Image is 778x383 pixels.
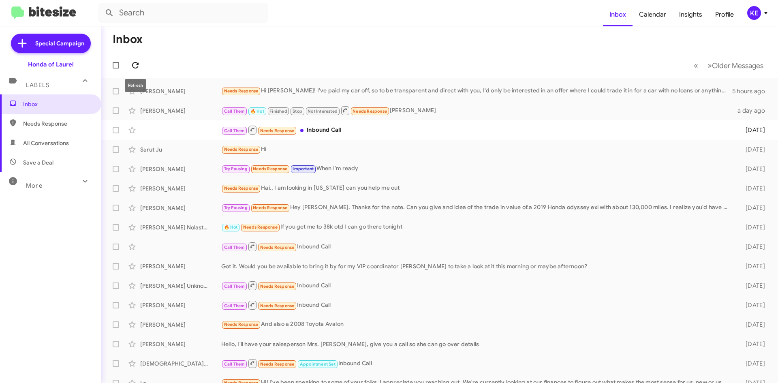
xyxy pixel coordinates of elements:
[140,204,221,212] div: [PERSON_NAME]
[98,3,268,23] input: Search
[221,223,733,232] div: If you get me to 38k otd I can go there tonight
[224,245,245,250] span: Call Them
[140,262,221,270] div: [PERSON_NAME]
[221,320,733,329] div: And also a 2008 Toyota Avalon
[23,120,92,128] span: Needs Response
[23,158,53,167] span: Save a Deal
[140,87,221,95] div: [PERSON_NAME]
[221,300,733,310] div: Inbound Call
[224,109,245,114] span: Call Them
[707,60,712,71] span: »
[603,3,633,26] a: Inbox
[260,284,295,289] span: Needs Response
[221,262,733,270] div: Got it. Would you be available to bring it by for my VIP coordinator [PERSON_NAME] to take a look...
[689,57,703,74] button: Previous
[224,128,245,133] span: Call Them
[140,107,221,115] div: [PERSON_NAME]
[732,87,772,95] div: 5 hours ago
[221,242,733,252] div: Inbound Call
[733,359,772,368] div: [DATE]
[733,301,772,309] div: [DATE]
[221,203,733,212] div: Hey [PERSON_NAME]. Thanks for the note. Can you give and idea of the trade in value of.a 2019 Hon...
[633,3,673,26] a: Calendar
[308,109,338,114] span: Not Interested
[221,125,733,135] div: Inbound Call
[140,165,221,173] div: [PERSON_NAME]
[221,86,732,96] div: Hi [PERSON_NAME]! I've paid my car off, so to be transparent and direct with you, I'd only be int...
[224,147,259,152] span: Needs Response
[221,280,733,291] div: Inbound Call
[224,88,259,94] span: Needs Response
[125,79,146,92] div: Refresh
[221,340,733,348] div: Hello, I'll have your salesperson Mrs. [PERSON_NAME], give you a call so she can go over details
[733,204,772,212] div: [DATE]
[733,262,772,270] div: [DATE]
[113,33,143,46] h1: Inbox
[253,205,287,210] span: Needs Response
[733,184,772,193] div: [DATE]
[733,321,772,329] div: [DATE]
[260,362,295,367] span: Needs Response
[733,223,772,231] div: [DATE]
[293,109,302,114] span: Stop
[140,301,221,309] div: [PERSON_NAME]
[221,358,733,368] div: Inbound Call
[709,3,740,26] a: Profile
[260,245,295,250] span: Needs Response
[703,57,768,74] button: Next
[740,6,769,20] button: KE
[26,182,43,189] span: More
[269,109,287,114] span: Finished
[712,61,763,70] span: Older Messages
[35,39,84,47] span: Special Campaign
[733,340,772,348] div: [DATE]
[243,225,278,230] span: Needs Response
[140,184,221,193] div: [PERSON_NAME]
[733,282,772,290] div: [DATE]
[11,34,91,53] a: Special Campaign
[140,145,221,154] div: Sarut Ju
[733,243,772,251] div: [DATE]
[224,186,259,191] span: Needs Response
[224,166,248,171] span: Try Pausing
[221,184,733,193] div: Hai.. I am looking in [US_STATE] can you help me out
[747,6,761,20] div: KE
[221,164,733,173] div: When I'm ready
[140,321,221,329] div: [PERSON_NAME]
[28,60,74,68] div: Honda of Laurel
[23,139,69,147] span: All Conversations
[221,105,733,116] div: [PERSON_NAME]
[353,109,387,114] span: Needs Response
[300,362,336,367] span: Appointment Set
[23,100,92,108] span: Inbox
[733,145,772,154] div: [DATE]
[224,362,245,367] span: Call Them
[140,359,221,368] div: [DEMOGRAPHIC_DATA][PERSON_NAME]
[224,303,245,308] span: Call Them
[293,166,314,171] span: Important
[733,126,772,134] div: [DATE]
[260,303,295,308] span: Needs Response
[224,205,248,210] span: Try Pausing
[733,165,772,173] div: [DATE]
[260,128,295,133] span: Needs Response
[221,145,733,154] div: Hi
[224,284,245,289] span: Call Them
[224,225,238,230] span: 🔥 Hot
[733,107,772,115] div: a day ago
[224,322,259,327] span: Needs Response
[140,282,221,290] div: [PERSON_NAME] Unknown
[673,3,709,26] a: Insights
[689,57,768,74] nav: Page navigation example
[140,340,221,348] div: [PERSON_NAME]
[250,109,264,114] span: 🔥 Hot
[140,223,221,231] div: [PERSON_NAME] Nolastname121203014
[694,60,698,71] span: «
[26,81,49,89] span: Labels
[253,166,287,171] span: Needs Response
